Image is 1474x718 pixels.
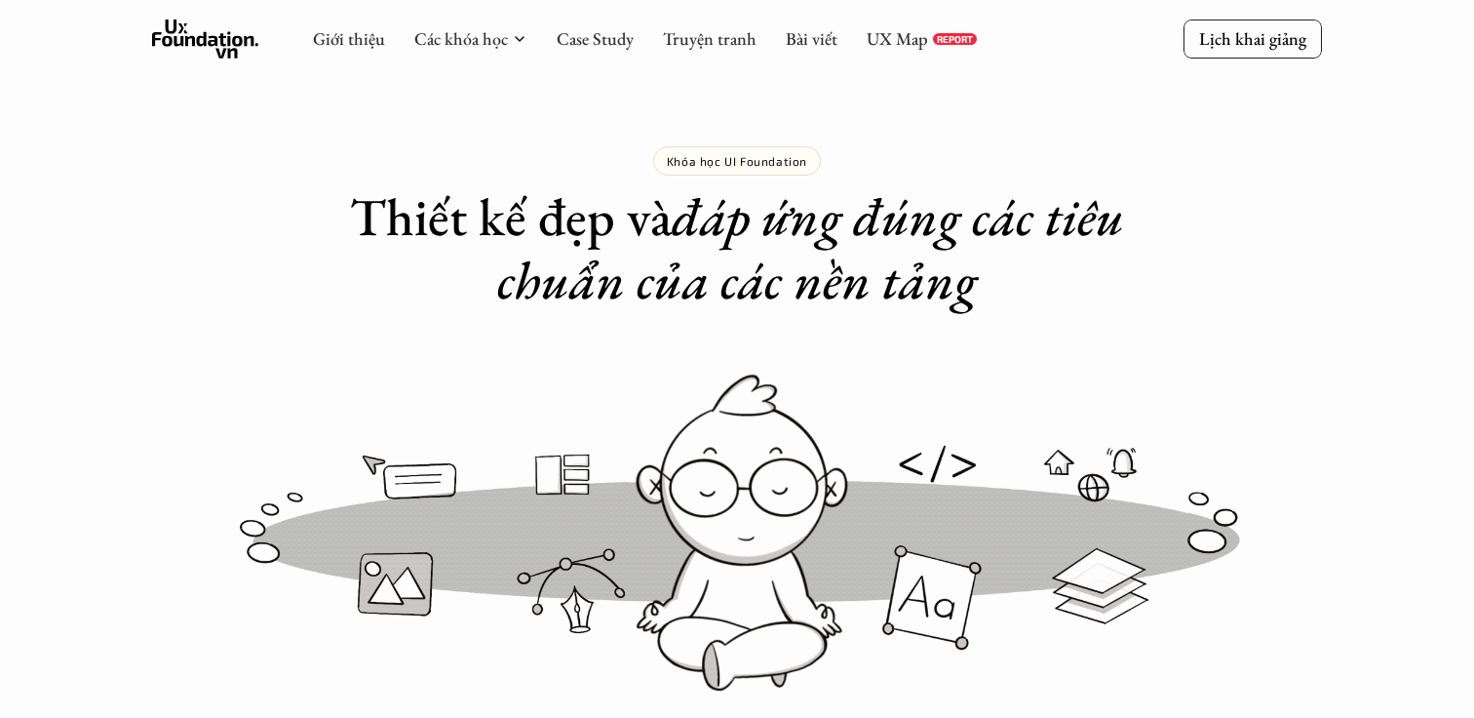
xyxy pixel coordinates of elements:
[497,182,1136,314] em: đáp ứng đúng các tiêu chuẩn của các nền tảng
[347,185,1127,312] h1: Thiết kế đẹp và
[557,27,634,50] a: Case Study
[937,33,973,45] p: REPORT
[1183,20,1322,58] a: Lịch khai giảng
[867,27,928,50] a: UX Map
[414,27,508,50] a: Các khóa học
[1199,27,1306,50] p: Lịch khai giảng
[313,27,385,50] a: Giới thiệu
[667,154,807,168] p: Khóa học UI Foundation
[663,27,756,50] a: Truyện tranh
[786,27,837,50] a: Bài viết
